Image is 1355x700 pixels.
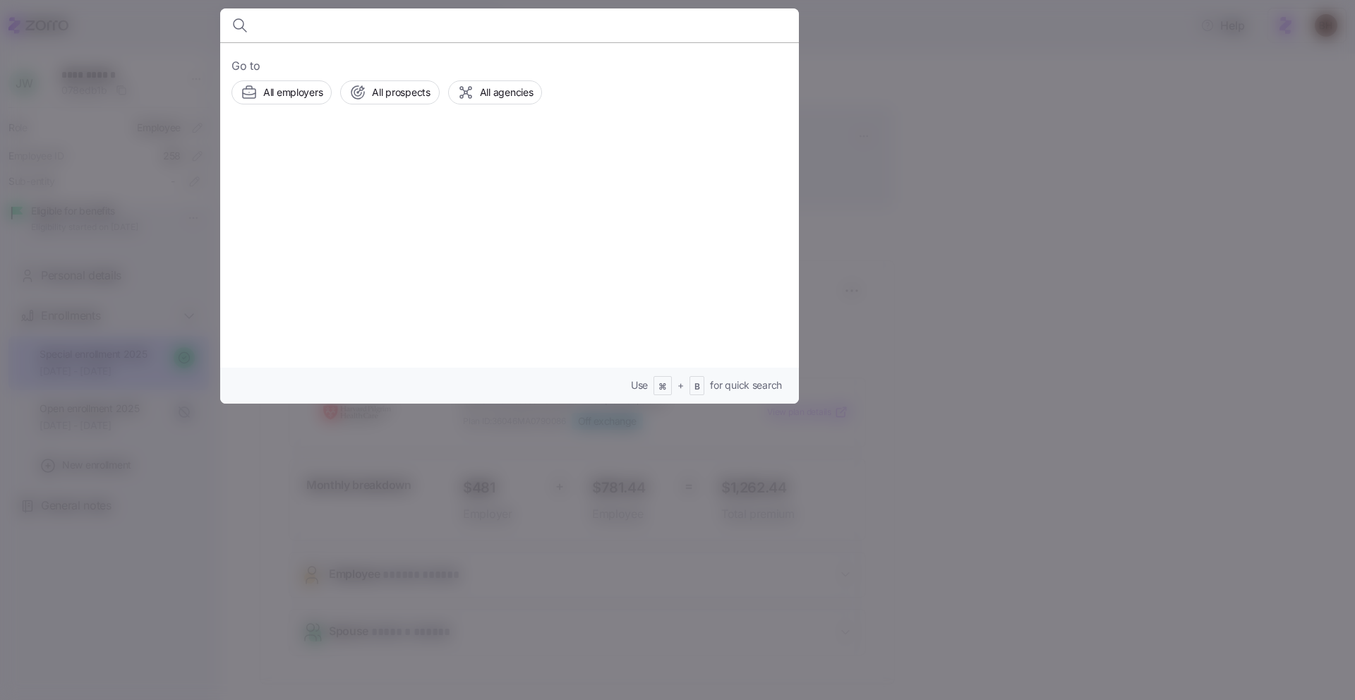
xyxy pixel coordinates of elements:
[677,378,684,392] span: +
[231,57,788,75] span: Go to
[710,378,782,392] span: for quick search
[231,80,332,104] button: All employers
[448,80,543,104] button: All agencies
[340,80,439,104] button: All prospects
[631,378,648,392] span: Use
[480,85,534,99] span: All agencies
[694,381,700,393] span: B
[658,381,667,393] span: ⌘
[372,85,430,99] span: All prospects
[263,85,323,99] span: All employers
